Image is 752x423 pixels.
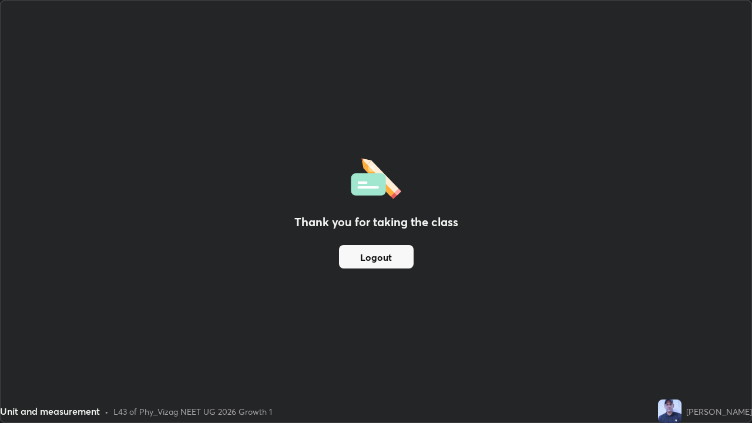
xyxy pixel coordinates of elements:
[294,213,458,231] h2: Thank you for taking the class
[339,245,414,268] button: Logout
[658,399,681,423] img: c61005e5861d483691173e6855379ac0.jpg
[686,405,752,418] div: [PERSON_NAME]
[113,405,272,418] div: L43 of Phy_Vizag NEET UG 2026 Growth 1
[351,155,401,199] img: offlineFeedback.1438e8b3.svg
[105,405,109,418] div: •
